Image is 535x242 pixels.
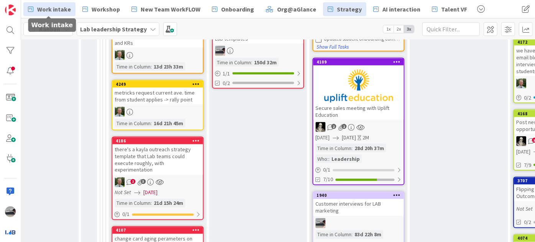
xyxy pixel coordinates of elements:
div: SH [112,107,203,117]
div: Who: [315,155,328,163]
a: Lab templatesjBTime in Column:150d 32m1/10/2 [212,26,304,89]
div: 4249metricks request current ave. time from student applies -> rally point [112,81,203,105]
span: : [351,231,353,239]
span: : [151,199,152,208]
div: jB [213,46,303,56]
div: 2M [363,134,369,142]
div: Time in Column [215,58,251,67]
span: 0/2 [223,79,230,87]
span: 0 / 1 [122,211,130,219]
span: : [151,62,152,71]
span: [DATE] [143,189,158,197]
div: 4186 [112,137,203,144]
a: 4186there's a kayla outreach strategy template that Lab teams could execute roughly, with experim... [112,137,203,220]
span: 3 [141,179,146,184]
div: Secure sales meeting with Uplift Education [313,103,404,120]
span: : [251,58,252,67]
img: SH [516,78,526,88]
span: 2x [394,25,404,33]
img: jB [315,218,325,228]
div: Time in Column [315,231,351,239]
span: 0 / 2 [524,94,531,102]
a: Workshop [78,2,125,16]
div: 4109Secure sales meeting with Uplift Education [313,59,404,120]
div: there's a kayla outreach strategy template that Lab teams could execute roughly, with experimenta... [112,144,203,175]
div: 28d 20h 37m [353,144,386,152]
a: 4249metricks request current ave. time from student applies -> rally pointSHTime in Column:16d 21... [112,80,203,131]
button: Show Full Tasks [316,43,349,51]
span: 1 / 1 [223,70,230,78]
div: 4109 [313,59,404,65]
span: Talent VF [441,5,467,14]
a: Talent VF [427,2,472,16]
span: [DATE] [342,134,356,142]
div: Leadership [330,155,362,163]
img: avatar [5,227,16,237]
div: 150d 32m [252,58,279,67]
a: New Team WorkFLOW [127,2,205,16]
div: 1/1 [213,69,303,78]
div: Customer interviews for LAB marketing [313,199,404,216]
div: 4107 [116,228,203,233]
div: 4107 [112,227,203,234]
div: metricks request current ave. time from student applies -> rally point [112,88,203,105]
img: jB [215,46,225,56]
span: 2 [341,124,346,129]
span: : [351,144,353,152]
a: Org@aGlance [261,2,321,16]
img: WS [315,122,325,132]
span: Strategy [337,5,362,14]
span: 0 / 1 [323,166,330,174]
span: : [151,119,152,128]
span: Work intake [37,5,71,14]
div: 4186there's a kayla outreach strategy template that Lab teams could execute roughly, with experim... [112,137,203,175]
span: New Team WorkFLOW [141,5,200,14]
div: 1940 [317,193,404,198]
div: 0/1 [313,165,404,175]
div: 4249 [116,82,203,87]
a: OKRs more clearly delineated bw. Os and KRsSHTime in Column:13d 23h 33m [112,23,203,74]
span: 2 [331,124,336,129]
input: Quick Filter... [422,22,480,36]
img: WS [516,136,526,146]
div: 4186 [116,138,203,144]
span: [DATE] [516,148,530,156]
i: Not Set [115,189,131,196]
a: 4109Secure sales meeting with Uplift EducationWS[DATE][DATE]2MTime in Column:28d 20h 37mWho::Lead... [312,58,404,185]
span: : [328,155,330,163]
a: Strategy [323,2,366,16]
div: 4109 [317,59,404,65]
img: Visit kanbanzone.com [5,5,16,15]
div: Time in Column [115,119,151,128]
span: [DATE] [315,134,330,142]
div: 1940Customer interviews for LAB marketing [313,192,404,216]
div: jB [313,218,404,228]
div: SH [112,50,203,60]
img: SH [115,107,125,117]
i: Not Set [516,206,533,213]
h5: Work intake [31,21,73,29]
img: jB [5,206,16,217]
span: 2 [130,179,135,184]
div: WS [313,122,404,132]
div: 4249 [112,81,203,88]
span: 7/9 [524,161,531,169]
span: Org@aGlance [277,5,316,14]
span: AI interaction [382,5,420,14]
span: 0/2 [524,219,531,227]
span: 3x [404,25,414,33]
img: SH [115,50,125,60]
div: 13d 23h 33m [152,62,185,71]
a: AI interaction [369,2,425,16]
div: 21d 15h 24m [152,199,185,208]
span: Workshop [92,5,120,14]
span: Onboarding [221,5,254,14]
img: SH [115,177,125,187]
span: 7/10 [323,176,333,184]
div: Time in Column [115,62,151,71]
div: 0/1 [112,210,203,219]
div: Time in Column [115,199,151,208]
div: 16d 21h 45m [152,119,185,128]
span: 1x [383,25,394,33]
a: Onboarding [207,2,259,16]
